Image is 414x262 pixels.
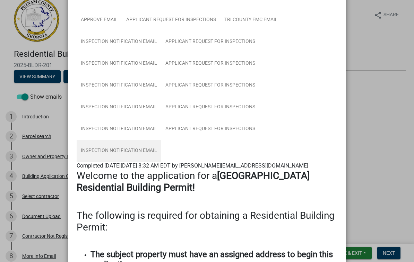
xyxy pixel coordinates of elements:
[77,140,161,162] a: Inspection Notification Email
[161,53,259,75] a: Applicant Request for Inspections
[161,31,259,53] a: Applicant Request for Inspections
[77,210,337,233] h3: The following is required for obtaining a Residential Building Permit:
[77,170,337,193] h3: Welcome to the application for a
[161,96,259,118] a: Applicant Request for Inspections
[220,9,282,31] a: Tri County EMC email
[77,118,161,140] a: Inspection Notification Email
[161,118,259,140] a: Applicant Request for Inspections
[77,31,161,53] a: Inspection Notification Email
[77,170,310,193] strong: [GEOGRAPHIC_DATA] Residential Building Permit!
[77,96,161,118] a: Inspection Notification Email
[161,74,259,97] a: Applicant Request for Inspections
[122,9,220,31] a: Applicant Request for Inspections
[77,53,161,75] a: Inspection Notification Email
[77,74,161,97] a: Inspection Notification Email
[77,9,122,31] a: Approve Email
[77,162,308,169] span: Completed [DATE][DATE] 8:32 AM EDT by [PERSON_NAME][EMAIL_ADDRESS][DOMAIN_NAME]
